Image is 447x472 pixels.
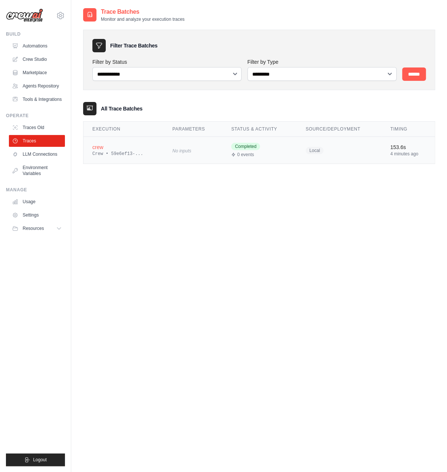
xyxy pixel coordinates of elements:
div: Build [6,31,65,37]
div: Crew • 59e6ef13-... [92,151,155,157]
a: LLM Connections [9,148,65,160]
label: Filter by Status [92,58,241,66]
h2: Trace Batches [101,7,184,16]
span: Completed [231,143,260,150]
div: Manage [6,187,65,193]
a: Environment Variables [9,162,65,179]
span: Resources [23,225,44,231]
a: Usage [9,196,65,208]
th: Source/Deployment [297,122,381,137]
div: 153.6s [390,143,426,151]
th: Parameters [164,122,222,137]
a: Settings [9,209,65,221]
div: crew [92,143,155,151]
a: Traces Old [9,122,65,133]
label: Filter by Type [247,58,397,66]
span: 0 events [237,152,254,158]
a: Automations [9,40,65,52]
div: No inputs [172,145,213,155]
button: Logout [6,453,65,466]
a: Marketplace [9,67,65,79]
a: Tools & Integrations [9,93,65,105]
h3: All Trace Batches [101,105,142,112]
a: Crew Studio [9,53,65,65]
div: Operate [6,113,65,119]
span: Local [306,147,324,154]
tr: View details for crew execution [83,137,435,164]
th: Execution [83,122,164,137]
a: Agents Repository [9,80,65,92]
th: Status & Activity [222,122,296,137]
span: Logout [33,457,47,463]
div: 4 minutes ago [390,151,426,157]
button: Resources [9,222,65,234]
th: Timing [381,122,435,137]
span: No inputs [172,148,191,154]
a: Traces [9,135,65,147]
img: Logo [6,9,43,23]
h3: Filter Trace Batches [110,42,157,49]
p: Monitor and analyze your execution traces [101,16,184,22]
